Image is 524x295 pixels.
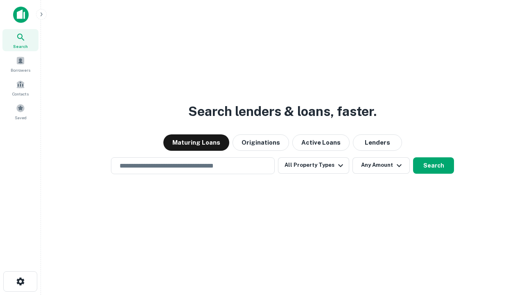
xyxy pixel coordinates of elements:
[2,53,38,75] a: Borrowers
[233,134,289,151] button: Originations
[483,229,524,269] iframe: Chat Widget
[278,157,349,174] button: All Property Types
[13,7,29,23] img: capitalize-icon.png
[2,77,38,99] a: Contacts
[188,102,377,121] h3: Search lenders & loans, faster.
[15,114,27,121] span: Saved
[11,67,30,73] span: Borrowers
[13,43,28,50] span: Search
[2,100,38,123] a: Saved
[292,134,350,151] button: Active Loans
[413,157,454,174] button: Search
[12,91,29,97] span: Contacts
[163,134,229,151] button: Maturing Loans
[2,29,38,51] a: Search
[352,157,410,174] button: Any Amount
[353,134,402,151] button: Lenders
